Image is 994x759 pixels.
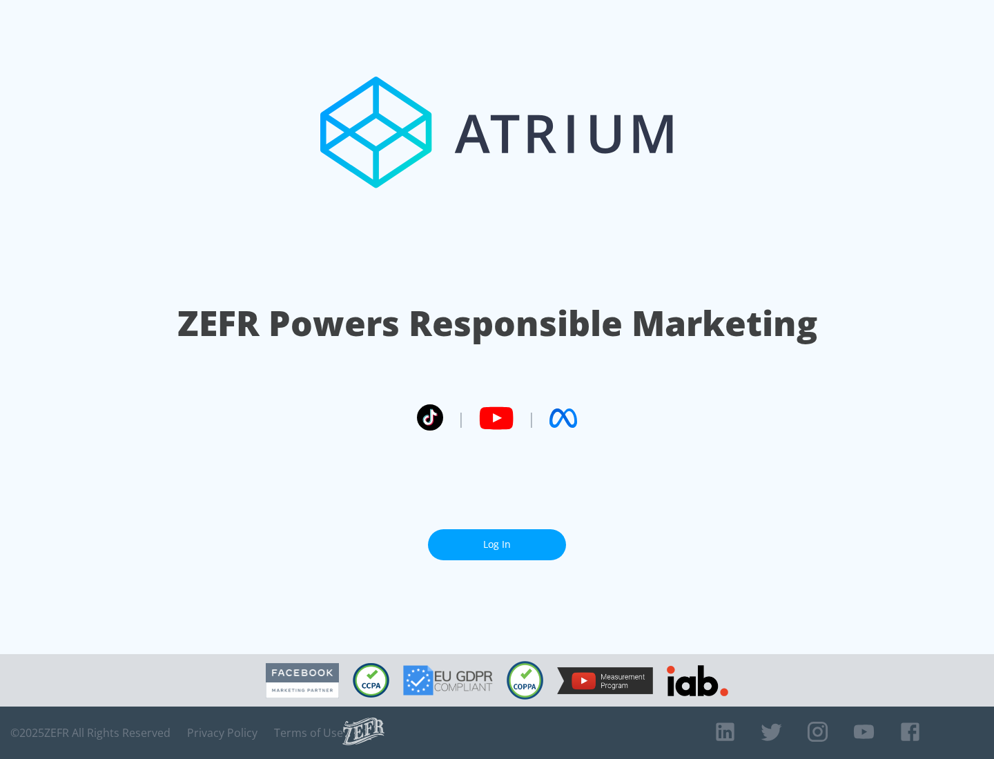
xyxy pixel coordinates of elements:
img: Facebook Marketing Partner [266,663,339,698]
img: COPPA Compliant [507,661,543,700]
span: © 2025 ZEFR All Rights Reserved [10,726,170,740]
img: YouTube Measurement Program [557,667,653,694]
h1: ZEFR Powers Responsible Marketing [177,299,817,347]
span: | [527,408,536,428]
a: Terms of Use [274,726,343,740]
img: GDPR Compliant [403,665,493,696]
img: IAB [667,665,728,696]
a: Privacy Policy [187,726,257,740]
img: CCPA Compliant [353,663,389,698]
a: Log In [428,529,566,560]
span: | [457,408,465,428]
